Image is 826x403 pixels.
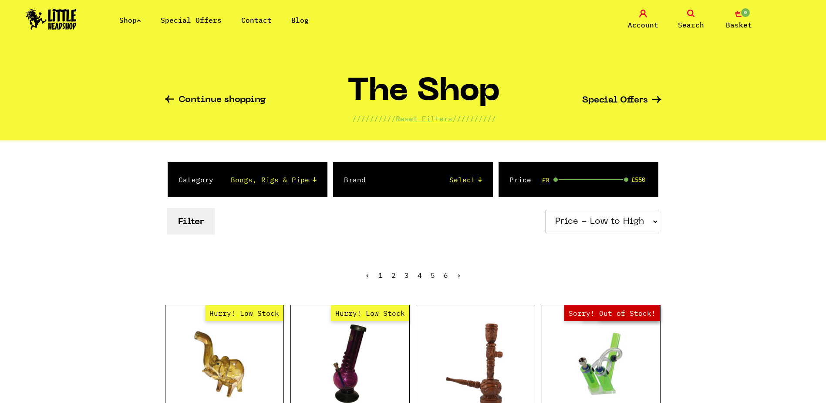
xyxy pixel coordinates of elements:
button: Filter [167,208,215,235]
a: 6 [444,271,448,280]
span: Account [628,20,658,30]
a: Next » [457,271,461,280]
label: Category [179,174,213,185]
span: Sorry! Out of Stock! [564,305,660,321]
a: Blog [291,16,309,24]
a: Continue shopping [165,96,266,106]
a: 3 [405,271,409,280]
span: £550 [631,176,645,183]
span: £0 [542,177,549,184]
a: 5 [431,271,435,280]
span: Search [678,20,704,30]
a: 0 Basket [717,10,761,30]
a: Special Offers [582,96,661,105]
a: 4 [418,271,422,280]
h1: The Shop [347,77,500,113]
span: Hurry! Low Stock [331,305,409,321]
a: Reset Filters [396,114,452,123]
label: Brand [344,174,366,185]
a: Shop [119,16,141,24]
a: 1 [378,271,383,280]
span: Hurry! Low Stock [205,305,283,321]
span: 2 [391,271,396,280]
a: Contact [241,16,272,24]
p: ////////// ////////// [352,113,496,124]
a: Search [669,10,713,30]
label: Price [509,174,531,185]
a: Special Offers [161,16,222,24]
img: Little Head Shop Logo [26,9,77,30]
span: 0 [740,7,751,18]
a: « Previous [365,271,370,280]
span: Basket [726,20,752,30]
